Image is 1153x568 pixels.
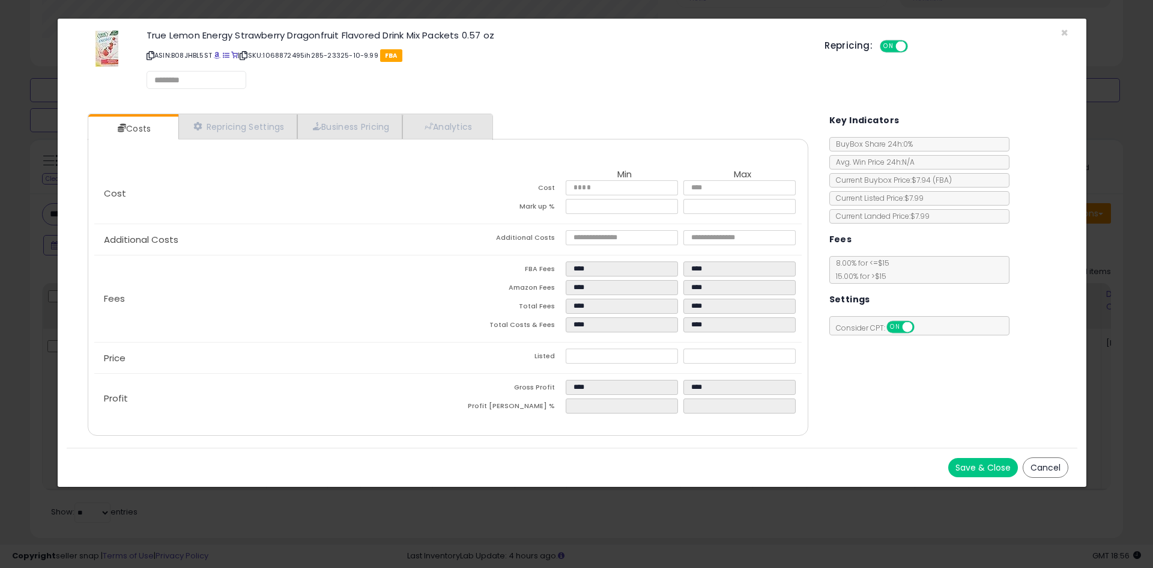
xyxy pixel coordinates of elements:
a: All offer listings [223,50,229,60]
span: Consider CPT: [830,323,930,333]
span: OFF [906,41,925,52]
span: ON [888,322,903,332]
span: Current Landed Price: $7.99 [830,211,930,221]
td: FBA Fees [448,261,566,280]
span: OFF [912,322,931,332]
h5: Key Indicators [829,113,900,128]
span: ( FBA ) [933,175,952,185]
button: Cancel [1023,457,1068,478]
span: BuyBox Share 24h: 0% [830,139,913,149]
p: Cost [94,189,448,198]
th: Min [566,169,683,180]
span: $7.94 [912,175,952,185]
a: Costs [88,117,177,141]
td: Cost [448,180,566,199]
span: 15.00 % for > $15 [830,271,886,281]
a: BuyBox page [214,50,220,60]
span: × [1061,24,1068,41]
span: Avg. Win Price 24h: N/A [830,157,915,167]
h5: Fees [829,232,852,247]
td: Listed [448,349,566,367]
p: Profit [94,394,448,403]
h5: Settings [829,292,870,307]
span: Current Buybox Price: [830,175,952,185]
h3: True Lemon Energy Strawberry Dragonfruit Flavored Drink Mix Packets 0.57 oz [147,31,806,40]
h5: Repricing: [825,41,873,50]
a: Business Pricing [297,114,402,139]
td: Additional Costs [448,230,566,249]
button: Save & Close [948,458,1018,477]
td: Mark up % [448,199,566,218]
span: ON [881,41,896,52]
th: Max [683,169,801,180]
a: Analytics [402,114,491,139]
td: Profit [PERSON_NAME] % [448,399,566,417]
td: Total Fees [448,299,566,317]
p: Additional Costs [94,235,448,245]
p: ASIN: B08JHBL5ST | SKU: 1068872495ih285-23325-10-9.99 [147,46,806,65]
td: Total Costs & Fees [448,317,566,336]
a: Your listing only [231,50,238,60]
td: Gross Profit [448,380,566,399]
p: Price [94,353,448,363]
img: 51ZPyODheQL._SL60_.jpg [95,31,118,67]
p: Fees [94,294,448,304]
span: Current Listed Price: $7.99 [830,193,924,203]
span: 8.00 % for <= $15 [830,258,889,281]
span: FBA [380,49,402,62]
td: Amazon Fees [448,280,566,299]
a: Repricing Settings [178,114,297,139]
